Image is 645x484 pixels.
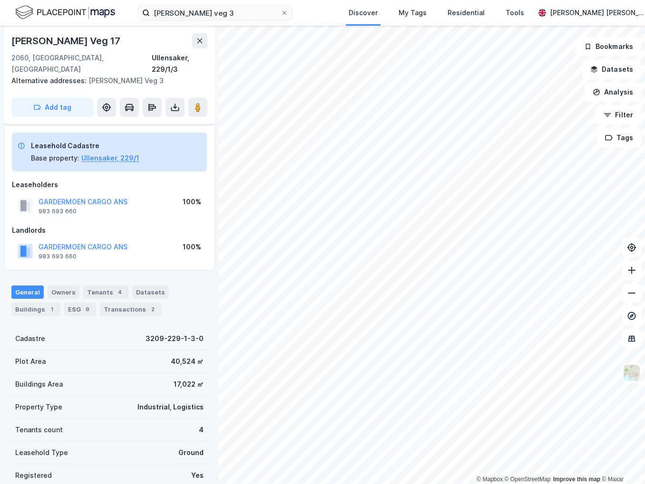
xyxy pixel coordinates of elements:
img: logo.f888ab2527a4732fd821a326f86c7f29.svg [15,4,115,21]
div: Datasets [132,285,169,299]
div: Leasehold Type [15,447,68,458]
div: Tools [506,7,524,19]
div: Plot Area [15,356,46,367]
div: Landlords [12,225,207,236]
button: Datasets [582,60,641,79]
div: 17,022 ㎡ [174,379,204,390]
button: Add tag [11,98,93,117]
img: Z [623,364,641,382]
div: Yes [191,470,204,481]
div: Tenants count [15,424,63,436]
div: 9 [83,304,92,314]
div: Property Type [15,401,62,413]
div: My Tags [399,7,427,19]
a: Improve this map [553,476,600,483]
a: Mapbox [477,476,503,483]
div: Ground [178,447,204,458]
div: 4 [115,287,125,297]
button: Analysis [585,83,641,102]
button: Tags [597,128,641,147]
div: ESG [64,303,96,316]
div: Transactions [100,303,161,316]
div: Leaseholders [12,179,207,190]
div: Owners [48,285,79,299]
div: Base property: [31,152,79,164]
div: Ullensaker, 229/1/3 [152,52,207,75]
iframe: Chat Widget [597,438,645,484]
div: Buildings [11,303,60,316]
button: Bookmarks [576,37,641,56]
span: Alternative addresses: [11,76,88,85]
div: Cadastre [15,333,45,344]
div: [PERSON_NAME] [PERSON_NAME] [550,7,645,19]
div: 983 693 660 [39,208,77,215]
div: 1 [47,304,57,314]
div: 983 693 660 [39,253,77,260]
div: 100% [183,196,201,208]
div: General [11,285,44,299]
div: Industrial, Logistics [137,401,204,413]
div: Tenants [83,285,128,299]
div: 4 [199,424,204,436]
div: Leasehold Cadastre [31,140,139,152]
input: Search by address, cadastre, landlords, tenants or people [150,6,281,20]
div: 2 [148,304,157,314]
button: Ullensaker, 229/1 [81,152,139,164]
div: Residential [448,7,485,19]
div: 40,524 ㎡ [171,356,204,367]
div: Buildings Area [15,379,63,390]
a: OpenStreetMap [505,476,551,483]
div: [PERSON_NAME] Veg 3 [11,75,200,86]
div: Registered [15,470,52,481]
div: Discover [349,7,378,19]
div: 2060, [GEOGRAPHIC_DATA], [GEOGRAPHIC_DATA] [11,52,152,75]
div: [PERSON_NAME] Veg 17 [11,33,122,48]
button: Filter [596,105,641,124]
div: 3209-229-1-3-0 [146,333,204,344]
div: 100% [183,241,201,253]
